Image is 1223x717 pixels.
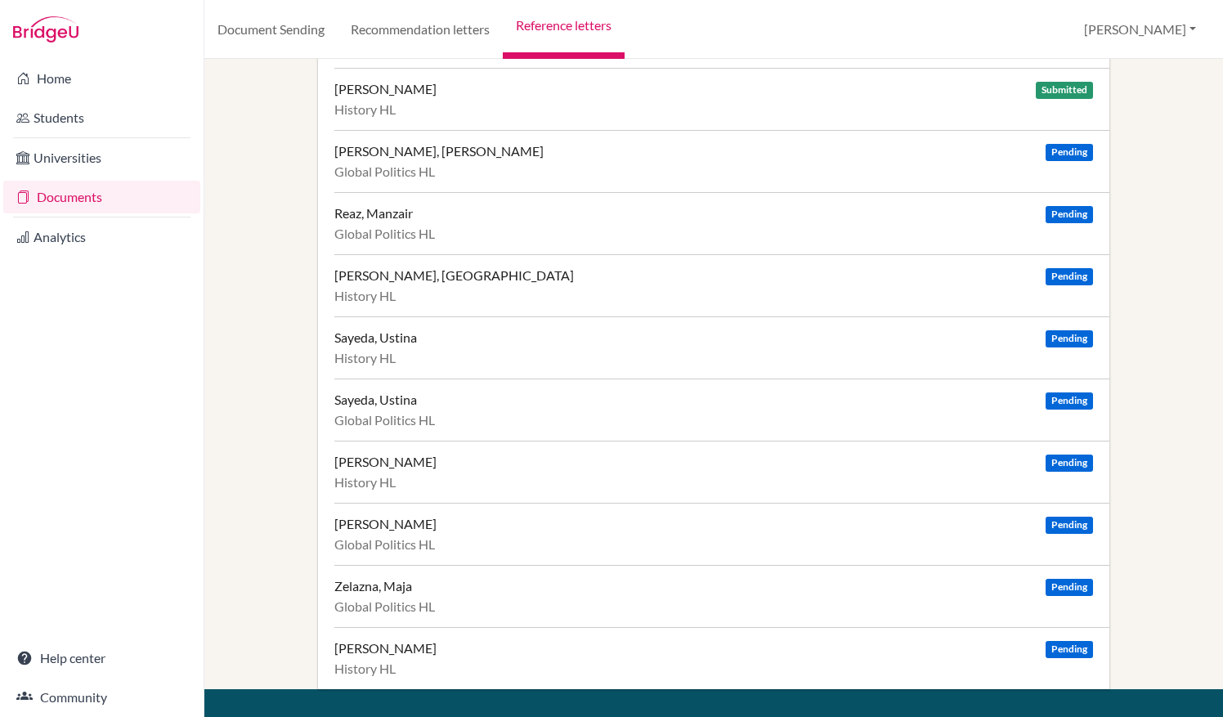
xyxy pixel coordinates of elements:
div: Zelazna, Maja [334,578,412,594]
a: Sayeda, Ustina Pending History HL [334,316,1109,379]
a: Analytics [3,221,200,253]
span: Pending [1046,392,1093,410]
img: Bridge-U [13,16,78,43]
div: Global Politics HL [334,536,1093,553]
div: Sayeda, Ustina [334,392,417,408]
div: [PERSON_NAME] [334,640,437,657]
a: [PERSON_NAME], [GEOGRAPHIC_DATA] Pending History HL [334,254,1109,316]
a: Community [3,681,200,714]
div: [PERSON_NAME] [334,454,437,470]
div: Global Politics HL [334,598,1093,615]
a: Sayeda, Ustina Pending Global Politics HL [334,379,1109,441]
a: Universities [3,141,200,174]
div: [PERSON_NAME] [334,81,437,97]
span: Pending [1046,641,1093,658]
span: Pending [1046,206,1093,223]
div: History HL [334,474,1093,491]
div: [PERSON_NAME] [334,516,437,532]
div: History HL [334,288,1093,304]
a: Documents [3,181,200,213]
button: [PERSON_NAME] [1077,14,1203,45]
div: Global Politics HL [334,226,1093,242]
span: Pending [1046,144,1093,161]
div: History HL [334,661,1093,677]
div: Global Politics HL [334,164,1093,180]
a: Reaz, Manzair Pending Global Politics HL [334,192,1109,254]
a: [PERSON_NAME], [PERSON_NAME] Pending Global Politics HL [334,130,1109,192]
div: History HL [334,101,1093,118]
div: Sayeda, Ustina [334,329,417,346]
a: Help center [3,642,200,674]
div: Reaz, Manzair [334,205,413,222]
a: Home [3,62,200,95]
div: [PERSON_NAME], [GEOGRAPHIC_DATA] [334,267,574,284]
a: [PERSON_NAME] Submitted History HL [334,68,1109,130]
div: Global Politics HL [334,412,1093,428]
div: [PERSON_NAME], [PERSON_NAME] [334,143,544,159]
span: Pending [1046,455,1093,472]
span: Pending [1046,268,1093,285]
span: Submitted [1036,82,1093,99]
a: Zelazna, Maja Pending Global Politics HL [334,565,1109,627]
span: Pending [1046,579,1093,596]
div: History HL [334,350,1093,366]
a: [PERSON_NAME] Pending Global Politics HL [334,503,1109,565]
a: [PERSON_NAME] Pending History HL [334,441,1109,503]
a: [PERSON_NAME] Pending History HL [334,627,1109,689]
a: Students [3,101,200,134]
span: Pending [1046,517,1093,534]
span: Pending [1046,330,1093,347]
